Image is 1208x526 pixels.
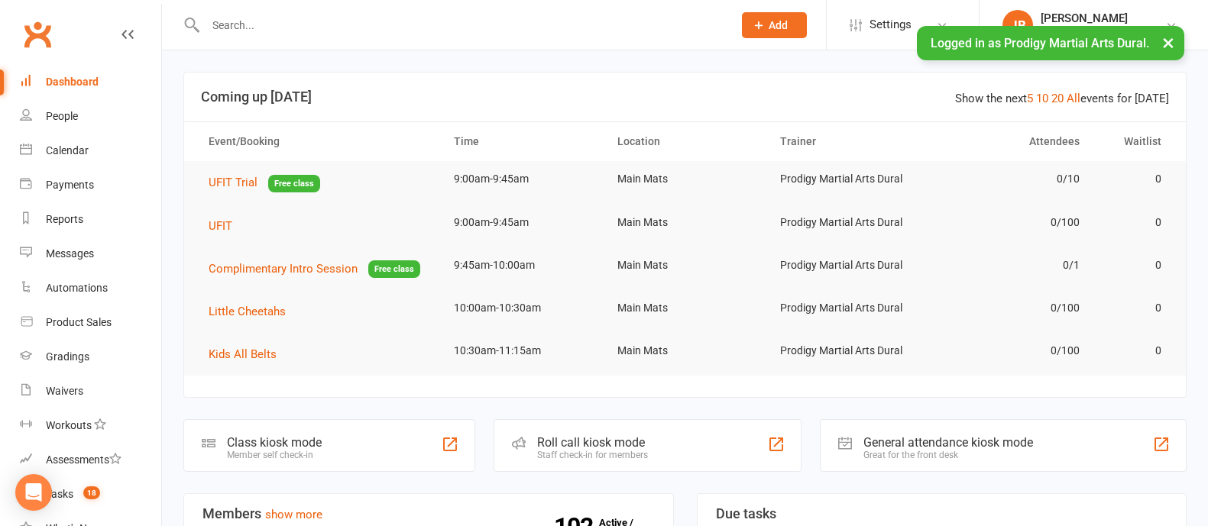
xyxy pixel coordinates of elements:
div: Open Intercom Messenger [15,474,52,511]
td: Main Mats [604,333,767,369]
button: × [1155,26,1182,59]
td: 0 [1093,290,1175,326]
td: 0 [1093,161,1175,197]
td: 9:45am-10:00am [440,247,604,283]
span: Free class [368,260,420,278]
a: People [20,99,161,134]
a: Assessments [20,443,161,477]
a: Waivers [20,374,161,408]
span: UFIT [209,219,232,233]
div: [PERSON_NAME] [1041,11,1163,25]
div: Great for the front desk [863,450,1033,460]
td: 9:00am-9:45am [440,205,604,240]
span: Kids All Belts [209,347,277,361]
td: 9:00am-9:45am [440,161,604,197]
span: Logged in as Prodigy Martial Arts Dural. [931,36,1149,50]
div: Reports [46,213,83,225]
div: JB [1002,10,1033,40]
span: Settings [870,8,912,42]
th: Waitlist [1093,122,1175,161]
td: 0/1 [930,247,1093,283]
div: Workouts [46,419,92,431]
a: Tasks 18 [20,477,161,511]
a: Gradings [20,340,161,374]
a: Payments [20,168,161,202]
span: Add [769,19,788,31]
a: show more [265,508,322,521]
td: Prodigy Martial Arts Dural [766,247,930,283]
th: Event/Booking [195,122,440,161]
th: Trainer [766,122,930,161]
th: Location [604,122,767,161]
button: UFIT TrialFree class [209,173,320,192]
div: Show the next events for [DATE] [955,89,1169,108]
a: Product Sales [20,305,161,340]
div: People [46,110,78,122]
td: Main Mats [604,161,767,197]
div: Gradings [46,350,89,363]
button: Add [742,12,807,38]
a: 10 [1036,92,1048,105]
a: All [1067,92,1080,105]
span: Little Cheetahs [209,305,286,318]
h3: Due tasks [716,506,1168,521]
button: UFIT [209,217,243,235]
button: Kids All Belts [209,345,287,363]
span: 18 [83,486,100,499]
div: Member self check-in [227,450,322,460]
a: Clubworx [18,15,57,53]
a: Messages [20,237,161,271]
td: 0/100 [930,205,1093,240]
h3: Members [202,506,655,521]
h3: Coming up [DATE] [201,89,1169,105]
td: Main Mats [604,247,767,283]
td: Prodigy Martial Arts Dural [766,290,930,326]
button: Complimentary Intro SessionFree class [209,260,420,279]
div: Automations [46,282,108,294]
a: Automations [20,271,161,305]
td: Main Mats [604,205,767,240]
span: Complimentary Intro Session [209,262,358,276]
input: Search... [201,15,722,36]
div: Tasks [46,488,73,500]
td: Prodigy Martial Arts Dural [766,333,930,369]
td: 0/100 [930,333,1093,369]
a: Reports [20,202,161,237]
div: Dashboard [46,76,99,88]
span: UFIT Trial [209,176,257,189]
td: 0 [1093,247,1175,283]
td: 10:00am-10:30am [440,290,604,326]
div: Class kiosk mode [227,435,322,450]
a: Calendar [20,134,161,168]
td: 0/10 [930,161,1093,197]
div: Calendar [46,144,89,157]
div: Staff check-in for members [537,450,648,460]
span: Free class [268,175,320,192]
td: 10:30am-11:15am [440,333,604,369]
a: Workouts [20,408,161,443]
a: 20 [1051,92,1064,105]
th: Time [440,122,604,161]
a: 5 [1027,92,1033,105]
td: 0/100 [930,290,1093,326]
div: Prodigy Martial Arts Dural [1041,25,1163,39]
td: Main Mats [604,290,767,326]
button: Little Cheetahs [209,302,296,321]
div: Product Sales [46,316,112,328]
td: 0 [1093,333,1175,369]
div: Messages [46,247,94,260]
div: Payments [46,179,94,191]
th: Attendees [930,122,1093,161]
div: Roll call kiosk mode [537,435,648,450]
td: 0 [1093,205,1175,240]
div: Assessments [46,453,121,466]
a: Dashboard [20,65,161,99]
td: Prodigy Martial Arts Dural [766,205,930,240]
div: Waivers [46,385,83,397]
div: General attendance kiosk mode [863,435,1033,450]
td: Prodigy Martial Arts Dural [766,161,930,197]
